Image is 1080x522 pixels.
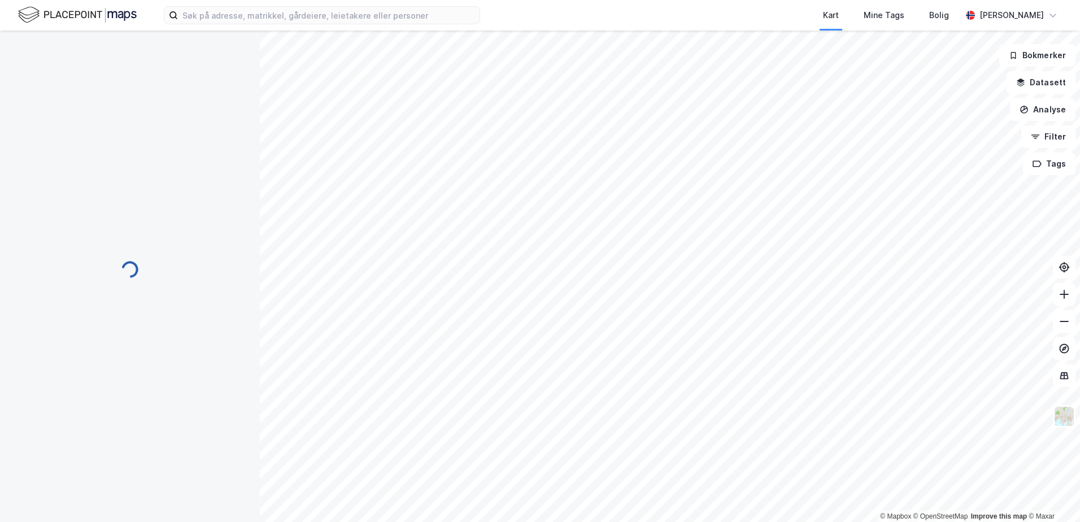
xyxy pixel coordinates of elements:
[1024,468,1080,522] div: Kontrollprogram for chat
[1053,406,1075,427] img: Z
[1007,71,1075,94] button: Datasett
[823,8,839,22] div: Kart
[178,7,480,24] input: Søk på adresse, matrikkel, gårdeiere, leietakere eller personer
[880,512,911,520] a: Mapbox
[1021,125,1075,148] button: Filter
[999,44,1075,67] button: Bokmerker
[929,8,949,22] div: Bolig
[1024,468,1080,522] iframe: Chat Widget
[913,512,968,520] a: OpenStreetMap
[1023,153,1075,175] button: Tags
[979,8,1044,22] div: [PERSON_NAME]
[971,512,1027,520] a: Improve this map
[121,260,139,279] img: spinner.a6d8c91a73a9ac5275cf975e30b51cfb.svg
[1010,98,1075,121] button: Analyse
[18,5,137,25] img: logo.f888ab2527a4732fd821a326f86c7f29.svg
[864,8,904,22] div: Mine Tags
